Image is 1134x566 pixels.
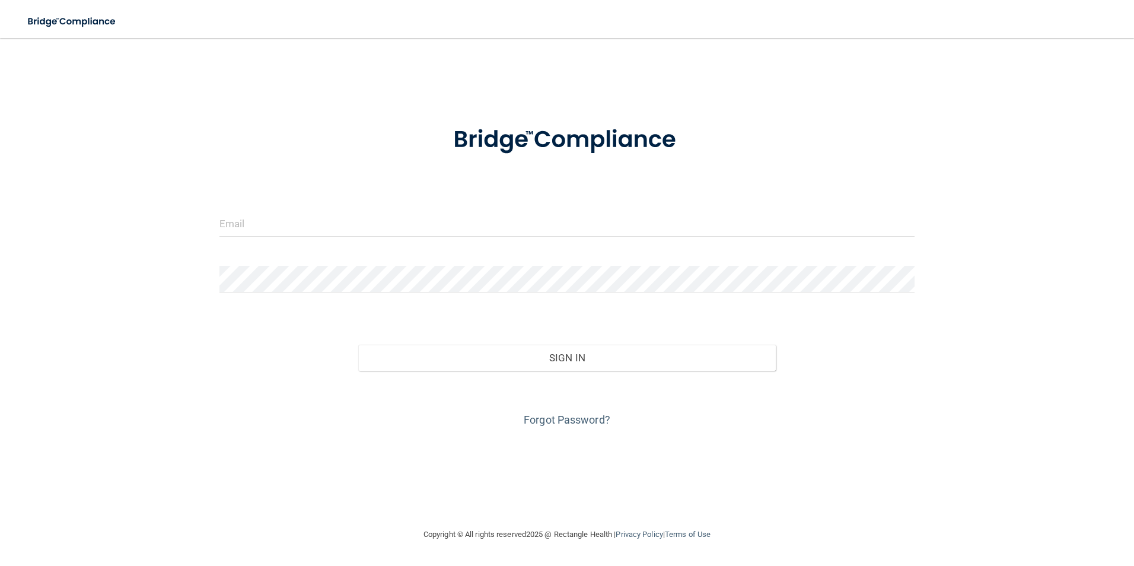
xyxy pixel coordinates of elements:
[351,516,783,554] div: Copyright © All rights reserved 2025 @ Rectangle Health | |
[358,345,776,371] button: Sign In
[524,414,610,426] a: Forgot Password?
[429,109,705,171] img: bridge_compliance_login_screen.278c3ca4.svg
[665,530,711,539] a: Terms of Use
[616,530,662,539] a: Privacy Policy
[18,9,127,34] img: bridge_compliance_login_screen.278c3ca4.svg
[219,210,915,237] input: Email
